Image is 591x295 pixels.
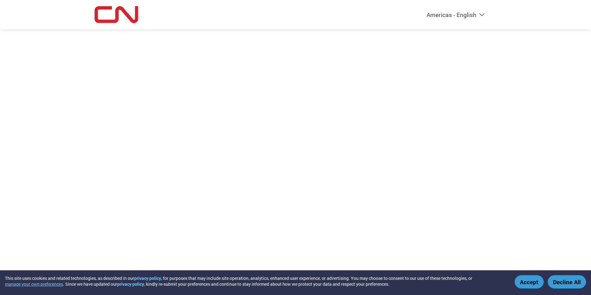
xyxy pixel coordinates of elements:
button: manage your own preferences [5,281,63,287]
button: Decline All [548,275,586,289]
img: CN [95,6,138,23]
a: privacy policy [134,275,161,281]
button: Accept [515,275,544,289]
a: privacy policy [117,281,144,287]
div: This site uses cookies and related technologies, as described in our , for purposes that may incl... [5,275,506,287]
